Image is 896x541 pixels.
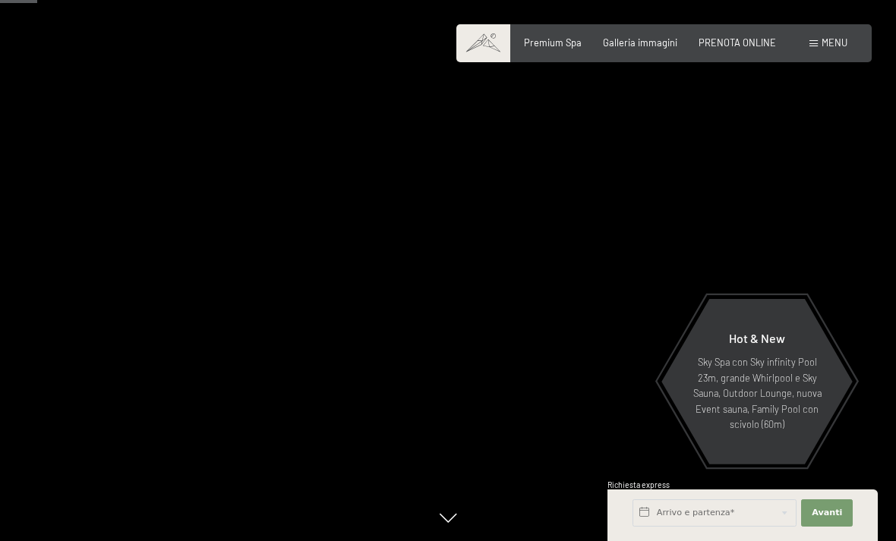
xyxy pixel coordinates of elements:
[691,354,823,432] p: Sky Spa con Sky infinity Pool 23m, grande Whirlpool e Sky Sauna, Outdoor Lounge, nuova Event saun...
[812,507,842,519] span: Avanti
[729,331,785,345] span: Hot & New
[822,36,847,49] span: Menu
[801,499,853,527] button: Avanti
[699,36,776,49] a: PRENOTA ONLINE
[661,298,853,465] a: Hot & New Sky Spa con Sky infinity Pool 23m, grande Whirlpool e Sky Sauna, Outdoor Lounge, nuova ...
[603,36,677,49] a: Galleria immagini
[524,36,582,49] a: Premium Spa
[607,480,670,489] span: Richiesta express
